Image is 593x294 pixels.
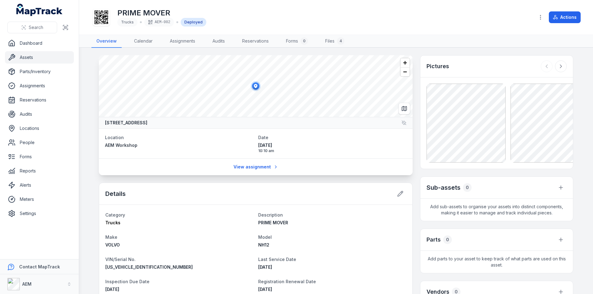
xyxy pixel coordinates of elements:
h3: Pictures [427,62,449,71]
span: 10:10 am [258,148,406,153]
a: Overview [91,35,122,48]
span: VIN/Serial No. [105,257,136,262]
div: 0 [463,183,472,192]
span: Trucks [105,220,120,225]
a: Assignments [5,80,74,92]
time: 12/21/2025, 12:00:00 AM [105,287,119,292]
h2: Sub-assets [427,183,461,192]
span: Inspection Due Date [105,279,149,284]
a: Alerts [5,179,74,191]
span: [DATE] [105,287,119,292]
time: 2/11/2024, 12:00:00 AM [258,264,272,270]
span: [US_VEHICLE_IDENTIFICATION_NUMBER] [105,264,193,270]
a: Meters [5,193,74,205]
span: Search [29,24,43,31]
a: MapTrack [16,4,63,16]
span: Description [258,212,283,217]
canvas: Map [99,55,413,117]
time: 10/7/2025, 10:10:50 AM [258,142,406,153]
span: Last Service Date [258,257,296,262]
div: 4 [337,37,344,45]
span: AEM Workshop [105,143,137,148]
strong: AEM [22,281,32,287]
div: 0 [301,37,308,45]
a: Audits [208,35,230,48]
time: 12/21/2025, 12:00:00 AM [258,287,272,292]
span: [DATE] [258,264,272,270]
a: Forms [5,151,74,163]
span: Category [105,212,125,217]
h2: Details [105,189,126,198]
div: AEM-002 [144,18,174,27]
a: Files4 [320,35,349,48]
span: Make [105,234,117,240]
a: Reservations [5,94,74,106]
span: Model [258,234,272,240]
span: Date [258,135,268,140]
button: Actions [549,11,581,23]
h1: PRIME MOVER [117,8,206,18]
a: Reservations [237,35,274,48]
a: Assets [5,51,74,64]
span: Registration Renewal Date [258,279,316,284]
a: People [5,136,74,149]
div: 0 [443,235,452,244]
button: Search [7,22,57,33]
a: View assignment [229,161,282,173]
span: [DATE] [258,287,272,292]
a: Locations [5,122,74,135]
a: Audits [5,108,74,120]
a: Forms0 [281,35,313,48]
a: Settings [5,207,74,220]
button: Zoom in [401,58,410,67]
span: [DATE] [258,142,406,148]
span: NH12 [258,242,269,247]
span: VOLVO [105,242,120,247]
button: Zoom out [401,67,410,76]
div: Deployed [181,18,206,27]
strong: [STREET_ADDRESS] [105,120,147,126]
a: Dashboard [5,37,74,49]
a: Parts/Inventory [5,65,74,78]
span: PRIME MOVER [258,220,288,225]
a: AEM Workshop [105,142,253,148]
span: Trucks [121,20,134,24]
span: Add parts to your asset to keep track of what parts are used on this asset. [420,251,573,273]
a: Reports [5,165,74,177]
span: Add sub-assets to organise your assets into distinct components, making it easier to manage and t... [420,199,573,221]
button: Switch to Map View [398,103,410,114]
a: Calendar [129,35,158,48]
span: Location [105,135,124,140]
h3: Parts [427,235,441,244]
a: Assignments [165,35,200,48]
strong: Contact MapTrack [19,264,60,269]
